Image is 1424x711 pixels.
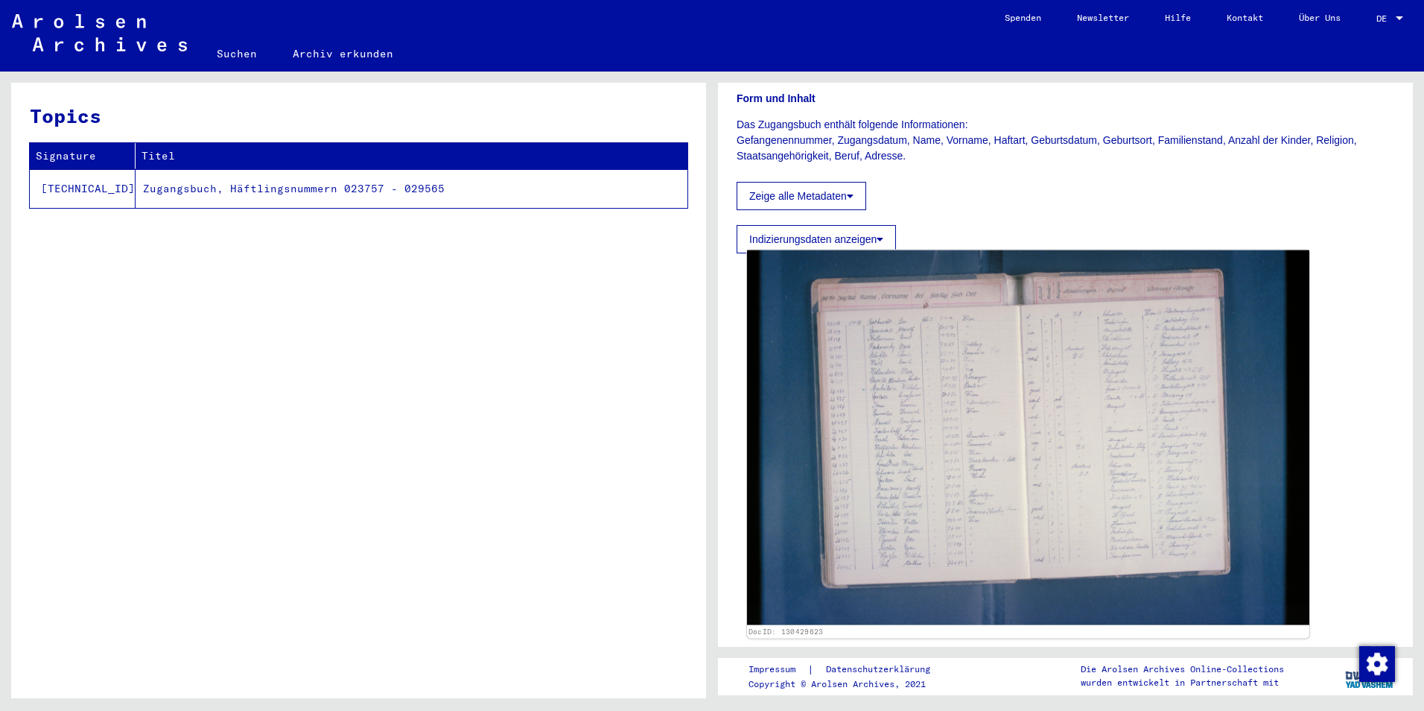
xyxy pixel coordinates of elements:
img: Arolsen_neg.svg [12,14,187,51]
th: Signature [30,143,136,169]
td: [TECHNICAL_ID] [30,169,136,208]
button: Indizierungsdaten anzeigen [737,225,896,253]
div: | [748,662,948,677]
div: Zustimmung ändern [1358,645,1394,681]
a: Datenschutzerklärung [814,662,948,677]
td: Zugangsbuch, Häftlingsnummern 023757 - 029565 [136,169,687,208]
button: Zeige alle Metadaten [737,182,866,210]
p: Das Zugangsbuch enthält folgende Informationen: Gefangenennummer, Zugangsdatum, Name, Vorname, Ha... [737,117,1394,164]
img: yv_logo.png [1342,657,1398,695]
img: Zustimmung ändern [1359,646,1395,682]
p: Copyright © Arolsen Archives, 2021 [748,677,948,691]
p: Die Arolsen Archives Online-Collections [1081,663,1284,676]
a: Archiv erkunden [275,36,411,72]
a: Impressum [748,662,807,677]
span: DE [1376,13,1393,24]
img: 001.jpg [747,250,1309,625]
a: DocID: 130429623 [748,628,824,636]
p: wurden entwickelt in Partnerschaft mit [1081,676,1284,689]
h3: Topics [30,101,687,130]
th: Titel [136,143,687,169]
a: Suchen [199,36,275,72]
b: Form und Inhalt [737,92,816,104]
